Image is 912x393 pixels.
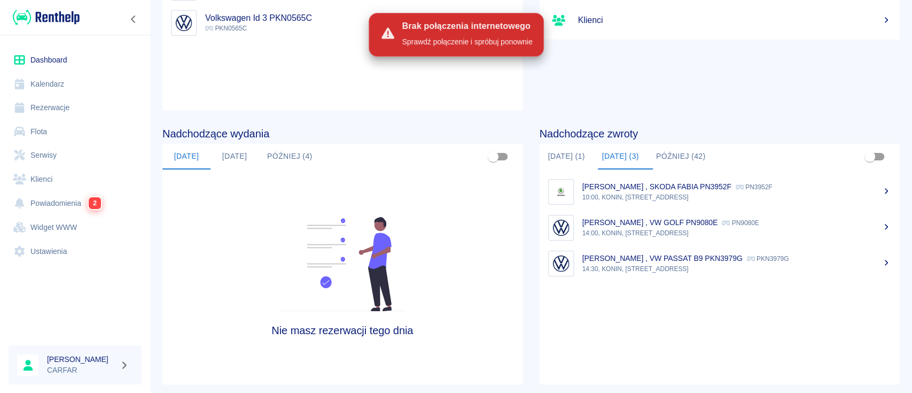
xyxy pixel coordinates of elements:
h4: Nadchodzące wydania [162,127,523,140]
a: Renthelp logo [9,9,80,26]
h4: Nie masz rezerwacji tego dnia [207,324,477,337]
p: 10:00, KONIN, [STREET_ADDRESS] [582,192,891,202]
a: Dashboard [9,48,142,72]
a: Klienci [540,5,900,35]
img: Image [551,218,571,238]
button: Później (4) [259,144,321,169]
button: Zwiń nawigację [126,12,142,26]
img: Image [551,253,571,274]
p: PN9080E [722,219,759,227]
a: Powiadomienia2 [9,191,142,215]
h5: Volkswagen Id 3 PKN0565C [205,13,514,24]
a: Widget WWW [9,215,142,240]
span: PKN0565C [205,25,247,32]
button: [DATE] [211,144,259,169]
p: 14:30, KONIN, [STREET_ADDRESS] [582,264,891,274]
a: Rezerwacje [9,96,142,120]
span: Pokaż przypisane tylko do mnie [483,147,503,167]
p: [PERSON_NAME] , VW PASSAT B9 PKN3979G [582,254,743,263]
p: [PERSON_NAME] , VW GOLF PN9080E [582,218,718,227]
p: 14:00, KONIN, [STREET_ADDRESS] [582,228,891,238]
img: Image [174,13,194,33]
button: [DATE] [162,144,211,169]
button: [DATE] (3) [594,144,648,169]
img: Renthelp logo [13,9,80,26]
button: [DATE] (1) [540,144,594,169]
a: Ustawienia [9,240,142,264]
a: Flota [9,120,142,144]
p: PKN3979G [747,255,789,263]
p: [PERSON_NAME] , SKODA FABIA PN3952F [582,182,731,191]
span: Pokaż przypisane tylko do mnie [860,147,880,167]
button: Później (42) [648,144,714,169]
a: Image[PERSON_NAME] , VW PASSAT B9 PKN3979G PKN3979G14:30, KONIN, [STREET_ADDRESS] [540,245,900,281]
div: Sprawdź połączenie i spróbuj ponownie [402,36,532,48]
h4: Nadchodzące zwroty [540,127,900,140]
a: Image[PERSON_NAME] , SKODA FABIA PN3952F PN3952F10:00, KONIN, [STREET_ADDRESS] [540,174,900,210]
a: ImageVolkswagen Id 3 PKN0565C PKN0565C [162,5,523,41]
p: PN3952F [736,183,773,191]
div: Brak połączenia internetowego [402,21,532,32]
a: Image[PERSON_NAME] , VW GOLF PN9080E PN9080E14:00, KONIN, [STREET_ADDRESS] [540,210,900,245]
a: Klienci [9,167,142,191]
h5: Klienci [578,15,891,26]
img: Fleet [274,217,411,311]
a: Serwisy [9,143,142,167]
span: 2 [89,197,101,209]
a: Kalendarz [9,72,142,96]
p: CARFAR [47,365,115,376]
img: Image [551,182,571,202]
h6: [PERSON_NAME] [47,354,115,365]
